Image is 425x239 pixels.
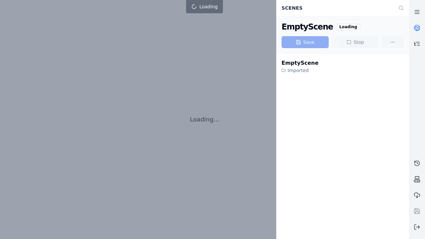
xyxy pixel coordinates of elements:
div: Loading [336,23,361,31]
span: Loading [199,3,217,10]
p: Loading... [190,115,219,124]
div: Scenes [278,2,394,14]
div: EmptyScene [282,22,333,32]
div: EmptyScene [282,59,318,67]
div: Imported [282,67,318,74]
